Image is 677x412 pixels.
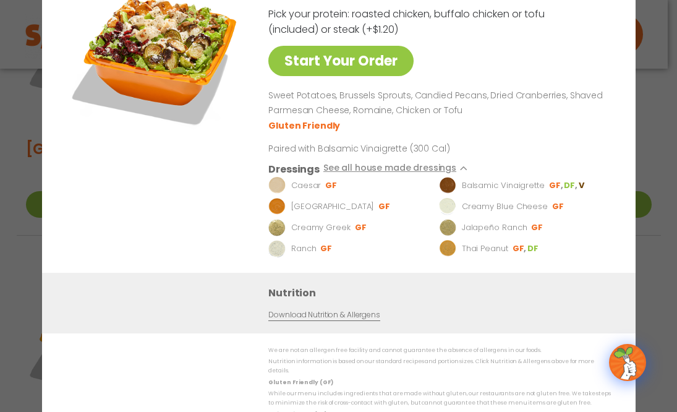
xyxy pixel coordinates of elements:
[268,309,380,320] a: Download Nutrition & Allergens
[439,218,456,236] img: Dressing preview image for Jalapeño Ranch
[268,6,547,37] p: Pick your protein: roasted chicken, buffalo chicken or tofu (included) or steak (+$1.20)
[564,179,578,191] li: DF
[354,221,367,233] li: GF
[552,200,565,212] li: GF
[268,239,286,257] img: Dressing preview image for Ranch
[323,161,473,176] button: See all house made dressings
[268,46,414,76] a: Start Your Order
[268,218,286,236] img: Dressing preview image for Creamy Greek
[461,200,547,212] p: Creamy Blue Cheese
[527,242,540,254] li: DF
[325,179,338,191] li: GF
[439,176,456,194] img: Dressing preview image for Balsamic Vinaigrette
[439,197,456,215] img: Dressing preview image for Creamy Blue Cheese
[268,197,286,215] img: Dressing preview image for BBQ Ranch
[461,242,508,254] p: Thai Peanut
[548,179,563,191] li: GF
[268,119,342,132] li: Gluten Friendly
[320,242,333,254] li: GF
[268,378,333,385] strong: Gluten Friendly (GF)
[610,345,645,380] img: wpChatIcon
[268,88,606,118] p: Sweet Potatoes, Brussels Sprouts, Candied Pecans, Dried Cranberries, Shaved Parmesan Cheese, Roma...
[378,200,391,212] li: GF
[291,179,320,191] p: Caesar
[291,221,350,233] p: Creamy Greek
[291,242,316,254] p: Ranch
[268,285,617,300] h3: Nutrition
[531,221,544,233] li: GF
[268,389,611,408] p: While our menu includes ingredients that are made without gluten, our restaurants are not gluten ...
[268,161,320,176] h3: Dressings
[461,179,544,191] p: Balsamic Vinaigrette
[268,346,611,355] p: We are not an allergen free facility and cannot guarantee the absence of allergens in our foods.
[268,176,286,194] img: Dressing preview image for Caesar
[268,142,497,155] p: Paired with Balsamic Vinaigrette (300 Cal)
[461,221,527,233] p: Jalapeño Ranch
[291,200,373,212] p: [GEOGRAPHIC_DATA]
[439,239,456,257] img: Dressing preview image for Thai Peanut
[268,357,611,376] p: Nutrition information is based on our standard recipes and portion sizes. Click Nutrition & Aller...
[512,242,527,254] li: GF
[578,179,585,191] li: V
